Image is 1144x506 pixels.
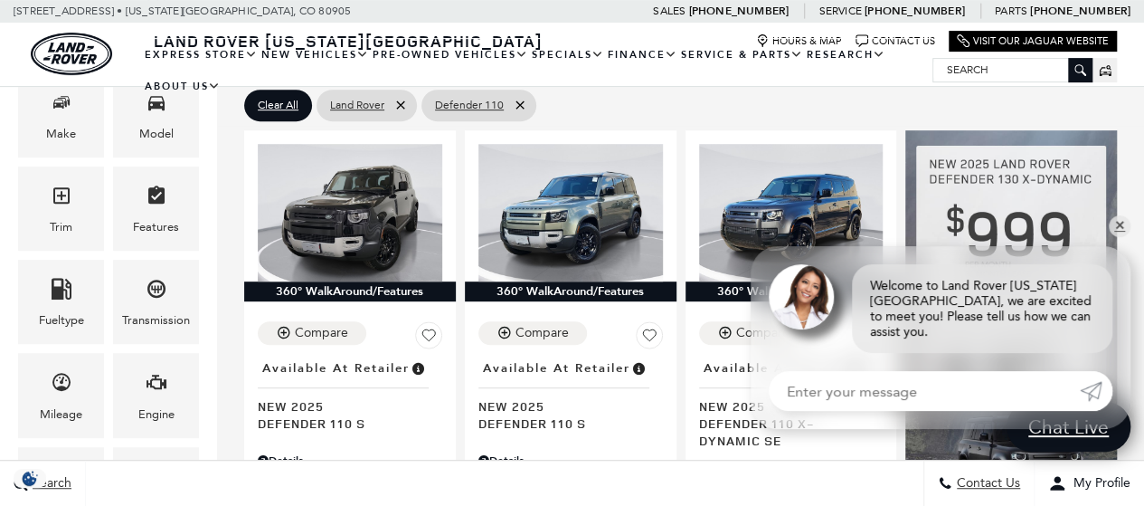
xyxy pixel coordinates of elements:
[31,33,112,75] a: land-rover
[146,367,167,404] span: Engine
[258,397,429,415] span: New 2025
[51,273,72,310] span: Fueltype
[18,353,104,437] div: MileageMileage
[805,39,887,71] a: Research
[51,180,72,217] span: Trim
[478,356,663,432] a: Available at RetailerNew 2025Defender 110 S
[143,39,260,71] a: EXPRESS STORE
[113,73,199,158] div: ModelModel
[295,325,348,341] div: Compare
[1066,476,1130,492] span: My Profile
[699,144,884,282] img: 2025 Land Rover Defender 110 X-Dynamic SE
[113,260,199,344] div: TransmissionTransmission
[146,180,167,217] span: Features
[410,358,426,378] span: Vehicle is in stock and ready for immediate delivery. Due to demand, availability is subject to c...
[40,405,82,425] div: Mileage
[478,321,587,345] button: Compare Vehicle
[478,144,663,282] img: 2025 Land Rover Defender 110 S
[143,30,553,52] a: Land Rover [US_STATE][GEOGRAPHIC_DATA]
[9,469,51,488] section: Click to Open Cookie Consent Modal
[653,5,685,17] span: Sales
[478,453,663,469] div: Pricing Details - Defender 110 S
[736,325,789,341] div: Compare
[31,33,112,75] img: Land Rover
[699,356,884,449] a: Available at RetailerNew 2025Defender 110 X-Dynamic SE
[51,367,72,404] span: Mileage
[14,5,351,17] a: [STREET_ADDRESS] • [US_STATE][GEOGRAPHIC_DATA], CO 80905
[258,144,442,282] img: 2025 Land Rover Defender 110 S
[756,34,842,48] a: Hours & Map
[154,30,543,52] span: Land Rover [US_STATE][GEOGRAPHIC_DATA]
[515,325,569,341] div: Compare
[1035,461,1144,506] button: Open user profile menu
[688,4,789,18] a: [PHONE_NUMBER]
[415,321,442,356] button: Save Vehicle
[371,39,530,71] a: Pre-Owned Vehicles
[435,94,504,117] span: Defender 110
[952,476,1020,492] span: Contact Us
[262,358,410,378] span: Available at Retailer
[258,321,366,345] button: Compare Vehicle
[51,87,72,124] span: Make
[530,39,606,71] a: Specials
[18,167,104,251] div: TrimTrim
[699,415,870,449] span: Defender 110 X-Dynamic SE
[465,282,676,301] div: 360° WalkAround/Features
[46,124,76,144] div: Make
[865,4,965,18] a: [PHONE_NUMBER]
[113,167,199,251] div: FeaturesFeatures
[138,405,175,425] div: Engine
[146,87,167,124] span: Model
[139,124,174,144] div: Model
[9,469,51,488] img: Opt-Out Icon
[1080,371,1112,411] a: Submit
[258,453,442,469] div: Pricing Details - Defender 110 S
[933,59,1092,81] input: Search
[1030,4,1130,18] a: [PHONE_NUMBER]
[606,39,679,71] a: Finance
[113,353,199,437] div: EngineEngine
[818,5,861,17] span: Service
[133,217,179,237] div: Features
[18,73,104,158] div: MakeMake
[685,282,897,301] div: 360° WalkAround/Features
[146,273,167,310] span: Transmission
[50,217,72,237] div: Trim
[699,321,808,345] button: Compare Vehicle
[630,358,647,378] span: Vehicle is in stock and ready for immediate delivery. Due to demand, availability is subject to c...
[122,310,190,330] div: Transmission
[679,39,805,71] a: Service & Parts
[18,260,104,344] div: FueltypeFueltype
[258,356,442,432] a: Available at RetailerNew 2025Defender 110 S
[995,5,1027,17] span: Parts
[636,321,663,356] button: Save Vehicle
[258,94,298,117] span: Clear All
[143,39,932,102] nav: Main Navigation
[330,94,384,117] span: Land Rover
[244,282,456,301] div: 360° WalkAround/Features
[258,415,429,432] span: Defender 110 S
[483,358,630,378] span: Available at Retailer
[704,358,851,378] span: Available at Retailer
[699,397,870,415] span: New 2025
[769,264,834,329] img: Agent profile photo
[143,71,222,102] a: About Us
[769,371,1080,411] input: Enter your message
[478,415,649,432] span: Defender 110 S
[260,39,371,71] a: New Vehicles
[39,310,84,330] div: Fueltype
[852,264,1112,353] div: Welcome to Land Rover [US_STATE][GEOGRAPHIC_DATA], we are excited to meet you! Please tell us how...
[478,397,649,415] span: New 2025
[957,34,1109,48] a: Visit Our Jaguar Website
[856,34,935,48] a: Contact Us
